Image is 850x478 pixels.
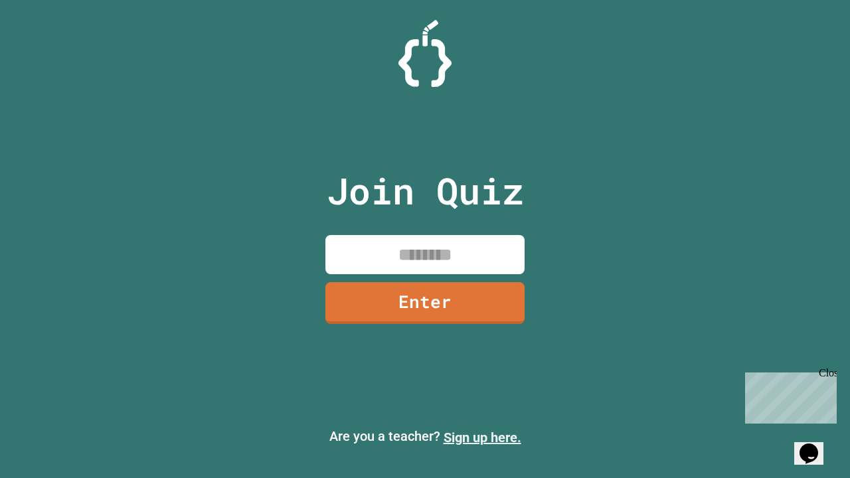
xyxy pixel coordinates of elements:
img: Logo.svg [398,20,452,87]
div: Chat with us now!Close [5,5,92,84]
a: Enter [325,282,525,324]
iframe: chat widget [794,425,837,465]
p: Join Quiz [327,163,524,218]
iframe: chat widget [740,367,837,424]
a: Sign up here. [444,430,521,445]
p: Are you a teacher? [11,426,839,447]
